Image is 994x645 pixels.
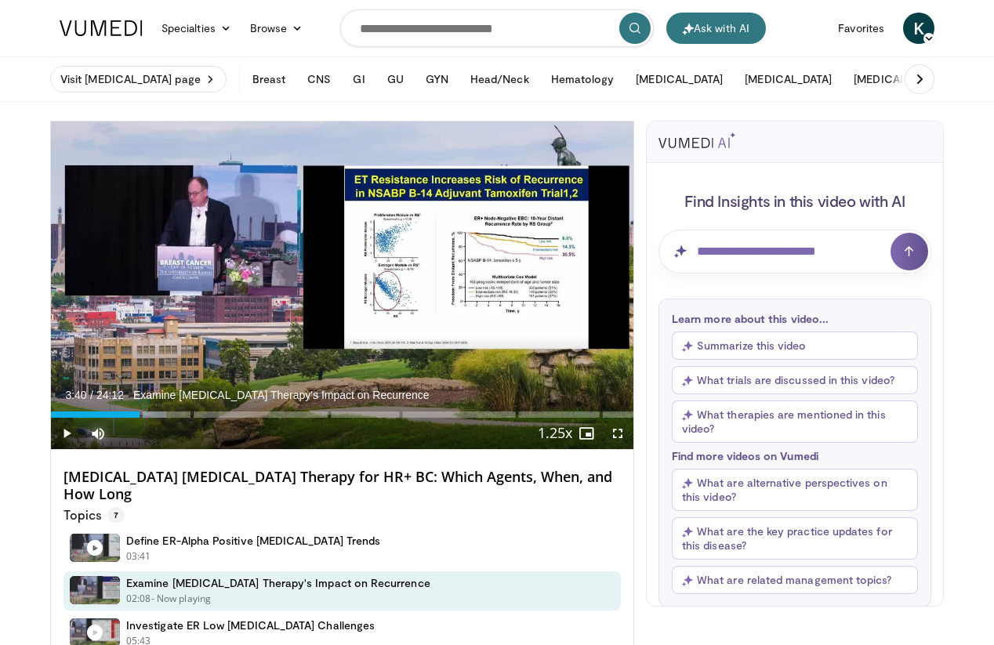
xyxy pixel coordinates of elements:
button: Enable picture-in-picture mode [571,418,602,449]
input: Question for AI [658,230,931,274]
video-js: Video Player [51,121,633,450]
button: GYN [416,63,458,95]
h4: Define ER-Alpha Positive [MEDICAL_DATA] Trends [126,534,380,548]
button: Head/Neck [461,63,539,95]
button: [MEDICAL_DATA] [735,63,841,95]
a: Visit [MEDICAL_DATA] page [50,66,227,92]
span: / [90,389,93,401]
button: [MEDICAL_DATA] [844,63,950,95]
span: Examine [MEDICAL_DATA] Therapy's Impact on Recurrence [133,388,430,402]
button: Breast [243,63,295,95]
button: Fullscreen [602,418,633,449]
h4: Find Insights in this video with AI [658,190,931,211]
div: Progress Bar [51,411,633,418]
button: What are alternative perspectives on this video? [672,469,918,511]
p: - Now playing [151,592,212,606]
span: 24:12 [96,389,124,401]
button: What are the key practice updates for this disease? [672,517,918,560]
button: Hematology [542,63,624,95]
a: K [903,13,934,44]
button: GU [378,63,413,95]
button: What trials are discussed in this video? [672,366,918,394]
p: Topics [63,507,125,523]
button: Play [51,418,82,449]
button: Summarize this video [672,332,918,360]
button: GI [343,63,374,95]
a: Specialties [152,13,241,44]
p: 03:41 [126,549,151,563]
button: Playback Rate [539,418,571,449]
img: vumedi-ai-logo.svg [658,132,735,148]
button: What therapies are mentioned in this video? [672,400,918,443]
button: CNS [298,63,340,95]
h4: Examine [MEDICAL_DATA] Therapy's Impact on Recurrence [126,576,430,590]
span: 3:40 [65,389,86,401]
input: Search topics, interventions [340,9,654,47]
a: Favorites [829,13,894,44]
span: 7 [107,507,125,523]
p: Learn more about this video... [672,312,918,325]
p: 02:08 [126,592,151,606]
button: What are related management topics? [672,566,918,594]
h4: [MEDICAL_DATA] [MEDICAL_DATA] Therapy for HR+ BC: Which Agents, When, and How Long [63,469,621,502]
img: VuMedi Logo [60,20,143,36]
button: Mute [82,418,114,449]
button: [MEDICAL_DATA] [626,63,732,95]
a: Browse [241,13,313,44]
button: Ask with AI [666,13,766,44]
p: Find more videos on Vumedi [672,449,918,462]
h4: Investigate ER Low [MEDICAL_DATA] Challenges [126,618,375,632]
